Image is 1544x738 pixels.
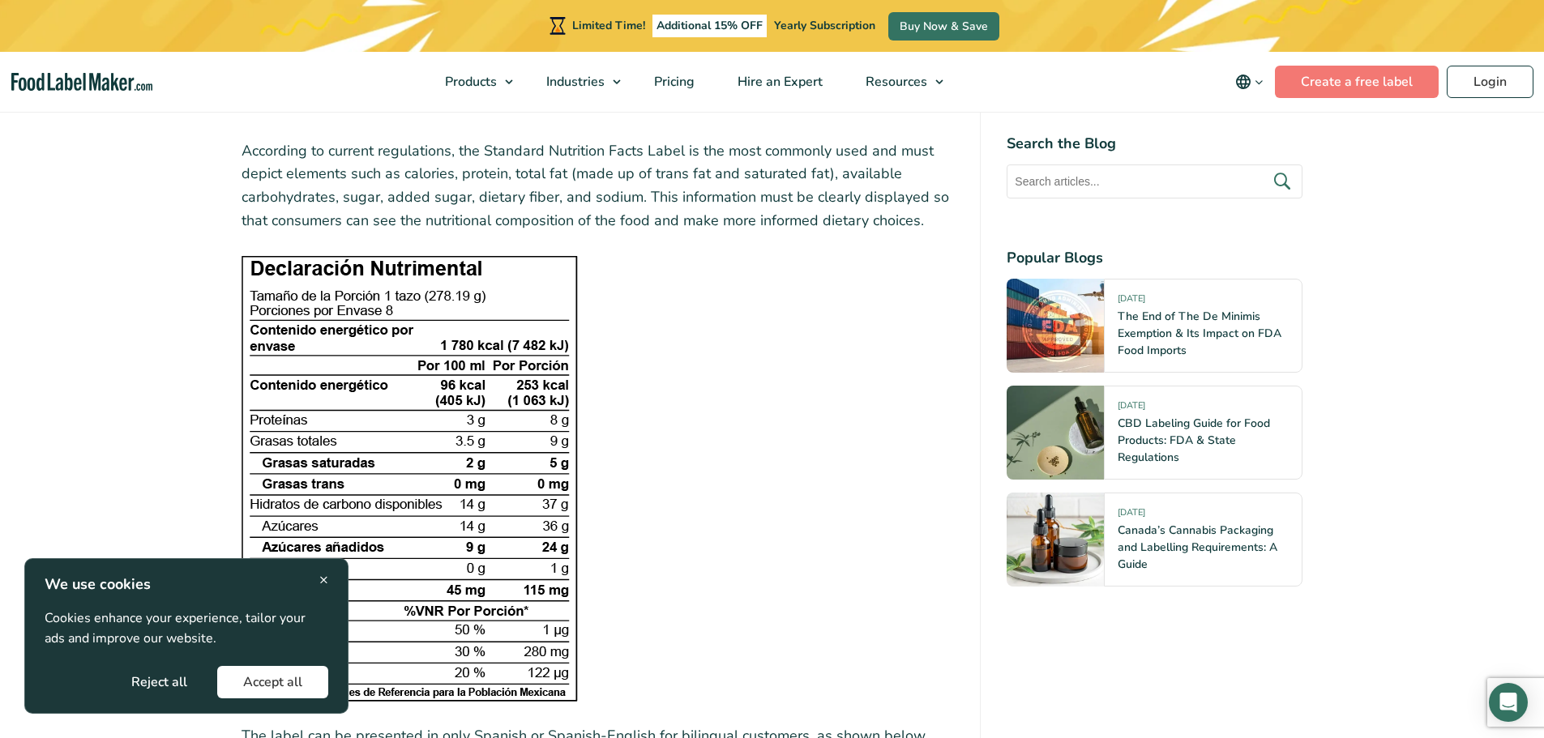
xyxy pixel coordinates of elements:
[1007,164,1302,198] input: Search articles...
[649,73,696,91] span: Pricing
[1118,399,1145,418] span: [DATE]
[217,666,328,698] button: Accept all
[525,52,629,112] a: Industries
[652,15,767,37] span: Additional 15% OFF
[1118,523,1277,572] a: Canada’s Cannabis Packaging and Labelling Requirements: A Guide
[1118,292,1145,311] span: [DATE]
[1489,683,1528,722] div: Open Intercom Messenger
[774,18,875,33] span: Yearly Subscription
[45,608,328,650] p: Cookies enhance your experience, tailor your ads and improve our website.
[716,52,840,112] a: Hire an Expert
[888,12,999,41] a: Buy Now & Save
[733,73,824,91] span: Hire an Expert
[1118,309,1281,358] a: The End of The De Minimis Exemption & Its Impact on FDA Food Imports
[572,18,645,33] span: Limited Time!
[440,73,498,91] span: Products
[1007,133,1302,155] h4: Search the Blog
[845,52,952,112] a: Resources
[1007,247,1302,269] h4: Popular Blogs
[1118,416,1270,465] a: CBD Labeling Guide for Food Products: FDA & State Regulations
[541,73,606,91] span: Industries
[424,52,521,112] a: Products
[242,139,955,232] p: According to current regulations, the Standard Nutrition Facts Label is the most commonly used an...
[45,574,151,594] strong: We use cookies
[861,73,929,91] span: Resources
[1118,506,1145,525] span: [DATE]
[1275,66,1439,98] a: Create a free label
[1447,66,1533,98] a: Login
[633,52,712,112] a: Pricing
[105,666,213,698] button: Reject all
[319,569,328,591] span: ×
